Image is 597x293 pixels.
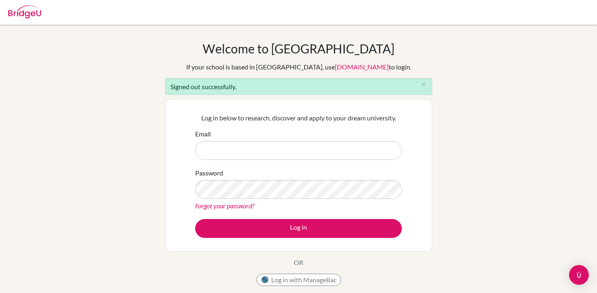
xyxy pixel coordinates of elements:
[420,81,426,88] i: close
[415,78,432,91] button: Close
[195,202,254,210] a: Forgot your password?
[335,63,389,71] a: [DOMAIN_NAME]
[203,41,394,56] h1: Welcome to [GEOGRAPHIC_DATA]
[195,113,402,123] p: Log in below to research, discover and apply to your dream university.
[195,168,223,178] label: Password
[256,274,341,286] button: Log in with ManageBac
[186,62,411,72] div: If your school is based in [GEOGRAPHIC_DATA], use to login.
[569,265,589,285] div: Open Intercom Messenger
[195,129,211,139] label: Email
[195,219,402,238] button: Log in
[294,258,303,268] p: OR
[165,78,432,95] div: Signed out successfully.
[8,5,41,18] img: Bridge-U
